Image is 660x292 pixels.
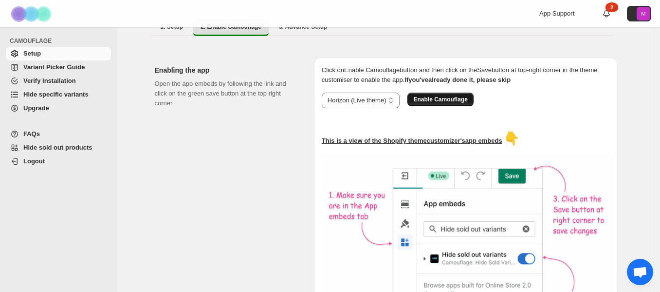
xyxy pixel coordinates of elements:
[602,9,611,19] a: 2
[23,157,45,165] span: Logout
[6,47,111,60] a: Setup
[6,155,111,168] a: Logout
[637,7,650,20] span: Avatar with initials M
[23,77,76,84] span: Verify Installation
[8,0,56,27] img: Camouflage
[322,65,609,85] p: Click on Enable Camouflage button and then click on the Save button at top-right corner in the th...
[504,131,519,146] span: 👇
[6,60,111,74] a: Variant Picker Guide
[23,104,49,112] span: Upgrade
[413,96,467,103] span: Enable Camouflage
[627,6,651,21] button: Avatar with initials M
[6,74,111,88] a: Verify Installation
[322,137,502,144] u: This is a view of the Shopify theme customizer's app embeds
[10,37,112,45] span: CAMOUFLAGE
[6,127,111,141] a: FAQs
[23,130,40,137] span: FAQs
[6,141,111,155] a: Hide sold out products
[6,101,111,115] a: Upgrade
[641,11,645,17] text: M
[407,93,473,106] button: Enable Camouflage
[407,96,473,103] a: Enable Camouflage
[23,144,92,151] span: Hide sold out products
[23,91,89,98] span: Hide specific variants
[627,259,653,285] div: Open chat
[404,76,511,83] b: If you've already done it, please skip
[539,10,574,17] span: App Support
[155,65,298,75] h2: Enabling the app
[605,2,618,12] div: 2
[23,50,41,57] span: Setup
[6,88,111,101] a: Hide specific variants
[23,63,85,71] span: Variant Picker Guide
